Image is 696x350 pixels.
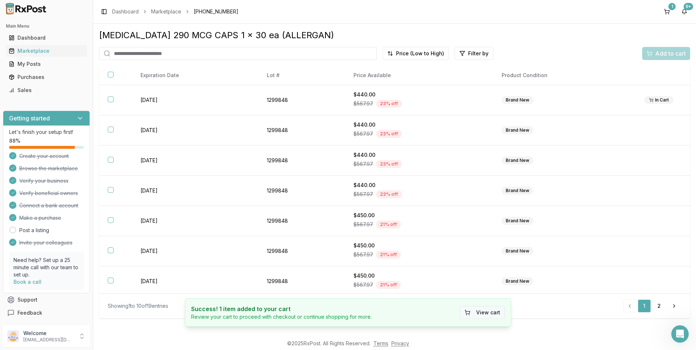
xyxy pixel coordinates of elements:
td: [DATE] [132,266,258,297]
div: 9+ [684,3,693,10]
div: $440.00 [353,182,484,189]
td: 1299848 [258,146,345,176]
td: [DATE] [132,85,258,115]
a: Sales [6,84,87,97]
a: Marketplace [6,44,87,57]
span: 88 % [9,137,20,144]
a: Dashboard [6,31,87,44]
span: Make a purchase [19,214,61,222]
td: [DATE] [132,115,258,146]
div: $440.00 [353,121,484,128]
span: $567.97 [353,100,373,107]
h3: Getting started [9,114,50,123]
td: [DATE] [132,236,258,266]
a: Go to next page [667,299,681,313]
p: [EMAIL_ADDRESS][DOMAIN_NAME] [23,337,74,343]
img: User avatar [7,330,19,342]
div: 23 % off [376,100,402,108]
a: 1 [638,299,651,313]
div: In Cart [644,96,673,104]
td: 1299848 [258,266,345,297]
a: Post a listing [19,227,49,234]
div: Showing 1 to 10 of 19 entries [108,302,168,310]
button: Feedback [3,306,90,319]
span: Invite your colleagues [19,239,72,246]
th: Expiration Date [132,66,258,85]
div: 23 % off [376,190,402,198]
button: 9+ [679,6,690,17]
div: $450.00 [353,272,484,279]
nav: pagination [623,299,681,313]
h4: Success! 1 item added to your cart [191,305,372,313]
a: My Posts [6,57,87,71]
td: 1299848 [258,236,345,266]
span: [PHONE_NUMBER] [194,8,238,15]
th: Product Condition [493,66,636,85]
button: Support [3,293,90,306]
p: Review your cart to proceed with checkout or continue shopping for more. [191,313,372,321]
span: Create your account [19,152,69,160]
td: 1299848 [258,176,345,206]
td: [DATE] [132,206,258,236]
span: $567.97 [353,130,373,138]
div: $450.00 [353,242,484,249]
div: Brand New [502,187,533,195]
span: $567.97 [353,281,373,289]
button: Sales [3,84,90,96]
button: My Posts [3,58,90,70]
div: Brand New [502,156,533,164]
div: My Posts [9,60,84,68]
div: Brand New [502,217,533,225]
div: Marketplace [9,47,84,55]
span: Connect a bank account [19,202,78,209]
div: Sales [9,87,84,94]
button: Marketplace [3,45,90,57]
td: [DATE] [132,176,258,206]
a: Marketplace [151,8,181,15]
div: Brand New [502,277,533,285]
div: $450.00 [353,212,484,219]
div: 1 [668,3,676,10]
span: Verify beneficial owners [19,190,78,197]
div: 21 % off [376,220,401,228]
p: Welcome [23,330,74,337]
button: Price (Low to High) [383,47,449,60]
div: Brand New [502,126,533,134]
p: Let's finish your setup first! [9,128,84,136]
h2: Main Menu [6,23,87,29]
div: Brand New [502,96,533,104]
div: $440.00 [353,91,484,98]
td: [DATE] [132,146,258,176]
a: Privacy [391,340,409,346]
div: Dashboard [9,34,84,41]
span: Verify your business [19,177,68,184]
button: View cart [460,306,505,319]
span: $567.97 [353,160,373,168]
div: 21 % off [376,251,401,259]
a: Dashboard [112,8,139,15]
iframe: Intercom live chat [671,325,689,343]
a: 2 [652,299,665,313]
div: Purchases [9,73,84,81]
a: Purchases [6,71,87,84]
a: Terms [373,340,388,346]
div: [MEDICAL_DATA] 290 MCG CAPS 1 x 30 ea (ALLERGAN) [99,29,690,41]
button: 1 [661,6,673,17]
div: $440.00 [353,151,484,159]
div: 21 % off [376,281,401,289]
span: $567.97 [353,191,373,198]
span: Price (Low to High) [396,50,444,57]
span: $567.97 [353,251,373,258]
p: Need help? Set up a 25 minute call with our team to set up. [13,256,79,278]
td: 1299848 [258,115,345,146]
th: Lot # [258,66,345,85]
div: Brand New [502,247,533,255]
td: 1299848 [258,85,345,115]
span: Feedback [17,309,42,317]
button: Dashboard [3,32,90,44]
span: Filter by [468,50,489,57]
a: Book a call [13,279,41,285]
th: Price Available [345,66,493,85]
button: Purchases [3,71,90,83]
